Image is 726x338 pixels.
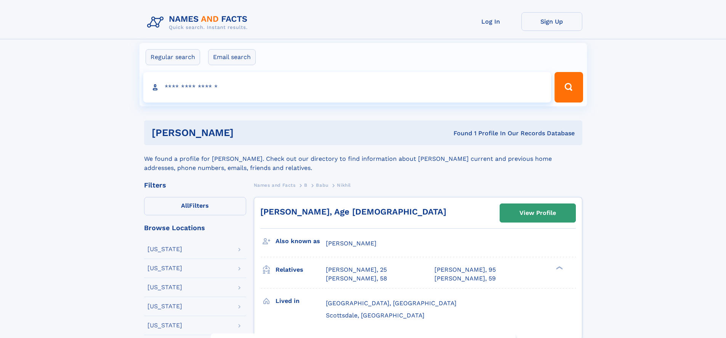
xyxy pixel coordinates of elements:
[500,204,575,222] a: View Profile
[144,224,246,231] div: Browse Locations
[152,128,344,138] h1: [PERSON_NAME]
[144,145,582,173] div: We found a profile for [PERSON_NAME]. Check out our directory to find information about [PERSON_N...
[147,246,182,252] div: [US_STATE]
[326,240,377,247] span: [PERSON_NAME]
[460,12,521,31] a: Log In
[276,295,326,308] h3: Lived in
[521,12,582,31] a: Sign Up
[316,183,328,188] span: Babu
[519,204,556,222] div: View Profile
[326,312,425,319] span: Scottsdale, [GEOGRAPHIC_DATA]
[554,266,563,271] div: ❯
[434,274,496,283] a: [PERSON_NAME], 59
[343,129,575,138] div: Found 1 Profile In Our Records Database
[208,49,256,65] label: Email search
[326,266,387,274] a: [PERSON_NAME], 25
[276,235,326,248] h3: Also known as
[434,266,496,274] a: [PERSON_NAME], 95
[316,180,328,190] a: Babu
[181,202,189,209] span: All
[144,182,246,189] div: Filters
[326,274,387,283] a: [PERSON_NAME], 58
[304,180,308,190] a: B
[326,300,457,307] span: [GEOGRAPHIC_DATA], [GEOGRAPHIC_DATA]
[260,207,446,216] a: [PERSON_NAME], Age [DEMOGRAPHIC_DATA]
[143,72,551,103] input: search input
[254,180,296,190] a: Names and Facts
[555,72,583,103] button: Search Button
[146,49,200,65] label: Regular search
[147,265,182,271] div: [US_STATE]
[144,12,254,33] img: Logo Names and Facts
[147,322,182,328] div: [US_STATE]
[147,284,182,290] div: [US_STATE]
[147,303,182,309] div: [US_STATE]
[144,197,246,215] label: Filters
[337,183,351,188] span: Nikhil
[276,263,326,276] h3: Relatives
[304,183,308,188] span: B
